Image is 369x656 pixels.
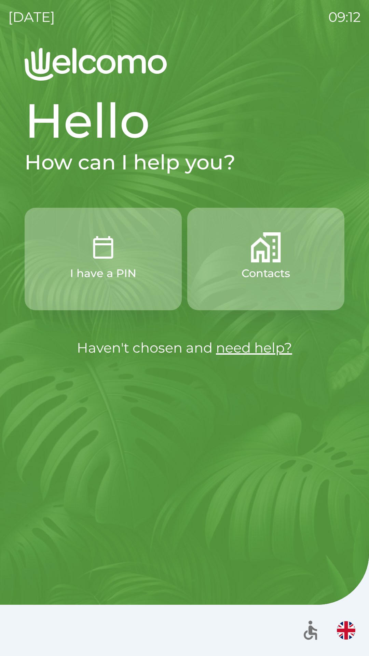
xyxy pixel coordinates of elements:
h2: How can I help you? [25,150,344,175]
p: 09:12 [328,7,361,27]
img: Logo [25,48,344,81]
img: b27049de-0b2f-40e4-9c03-fd08ed06dc8a.png [251,232,281,262]
p: Contacts [242,265,290,282]
p: Haven't chosen and [25,338,344,358]
p: [DATE] [8,7,55,27]
button: I have a PIN [25,208,182,310]
img: 5e2e28c1-c202-46ef-a5d1-e3942d4b9552.png [88,232,118,262]
a: need help? [216,339,292,356]
p: I have a PIN [70,265,136,282]
button: Contacts [187,208,344,310]
h1: Hello [25,92,344,150]
img: en flag [337,621,355,640]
